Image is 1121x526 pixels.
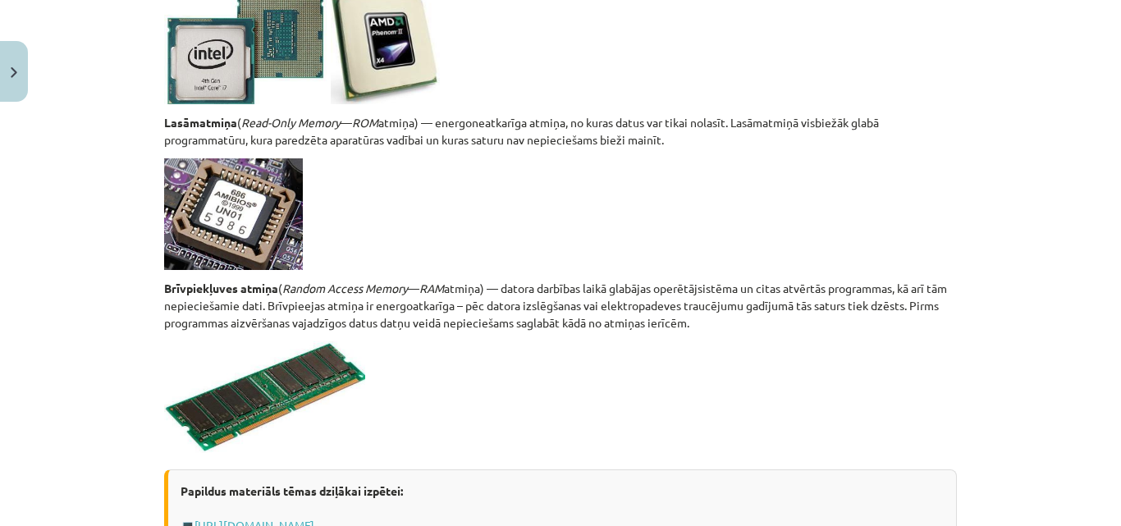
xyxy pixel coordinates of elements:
em: RAM [419,281,444,295]
em: Random Access Memory [282,281,408,295]
em: Read-Only Memory [241,115,341,130]
img: icon-close-lesson-0947bae3869378f0d4975bcd49f059093ad1ed9edebbc8119c70593378902aed.svg [11,67,17,78]
p: ( — atmiņa) — energoneatkarīga atmiņa, no kuras datus var tikai nolasīt. Lasāmatmiņā visbiežāk gl... [164,114,957,149]
strong: Papildus materiāls tēmas dziļākai izpētei: [181,483,403,498]
strong: Brīvpiekļuves atmiņa [164,281,278,295]
p: ( — atmiņa) — datora darbības laikā glabājas operētājsistēma un citas atvērtās programmas, kā arī... [164,280,957,332]
em: ROM [352,115,378,130]
strong: Lasāmatmiņa [164,115,237,130]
